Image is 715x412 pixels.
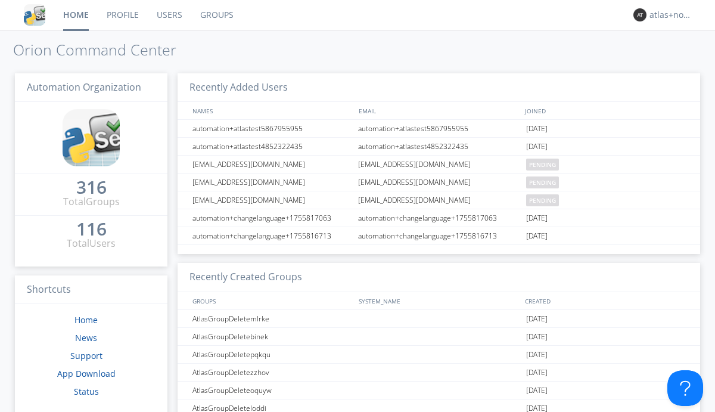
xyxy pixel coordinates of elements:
a: AtlasGroupDeletebinek[DATE] [178,328,700,346]
a: automation+atlastest4852322435automation+atlastest4852322435[DATE] [178,138,700,156]
a: App Download [57,368,116,379]
div: automation+changelanguage+1755816713 [189,227,355,244]
a: News [75,332,97,343]
span: [DATE] [526,328,548,346]
div: Total Groups [63,195,120,209]
a: automation+changelanguage+1755817063automation+changelanguage+1755817063[DATE] [178,209,700,227]
div: EMAIL [356,102,522,119]
div: AtlasGroupDeletebinek [189,328,355,345]
img: 373638.png [633,8,646,21]
span: [DATE] [526,120,548,138]
span: [DATE] [526,209,548,227]
a: 116 [76,223,107,237]
div: 116 [76,223,107,235]
span: [DATE] [526,227,548,245]
a: [EMAIL_ADDRESS][DOMAIN_NAME][EMAIL_ADDRESS][DOMAIN_NAME]pending [178,156,700,174]
div: Total Users [67,237,116,250]
span: [DATE] [526,138,548,156]
div: [EMAIL_ADDRESS][DOMAIN_NAME] [355,156,523,173]
div: automation+atlastest5867955955 [355,120,523,137]
img: cddb5a64eb264b2086981ab96f4c1ba7 [24,4,45,26]
div: [EMAIL_ADDRESS][DOMAIN_NAME] [189,156,355,173]
div: automation+atlastest5867955955 [189,120,355,137]
span: [DATE] [526,382,548,399]
div: automation+changelanguage+1755817063 [355,209,523,227]
div: atlas+nodispatch [649,9,694,21]
a: AtlasGroupDeletemlrke[DATE] [178,310,700,328]
a: Support [70,350,102,361]
a: Home [74,314,98,326]
iframe: Toggle Customer Support [667,370,703,406]
div: CREATED [522,292,689,309]
div: AtlasGroupDeletemlrke [189,310,355,327]
div: automation+changelanguage+1755816713 [355,227,523,244]
span: pending [526,176,559,188]
span: Automation Organization [27,80,141,94]
a: [EMAIL_ADDRESS][DOMAIN_NAME][EMAIL_ADDRESS][DOMAIN_NAME]pending [178,191,700,209]
span: pending [526,159,559,171]
div: SYSTEM_NAME [356,292,522,309]
div: automation+atlastest4852322435 [355,138,523,155]
a: AtlasGroupDeletepqkqu[DATE] [178,346,700,364]
a: automation+changelanguage+1755816713automation+changelanguage+1755816713[DATE] [178,227,700,245]
div: [EMAIL_ADDRESS][DOMAIN_NAME] [355,191,523,209]
div: [EMAIL_ADDRESS][DOMAIN_NAME] [355,174,523,191]
span: [DATE] [526,364,548,382]
div: AtlasGroupDeletepqkqu [189,346,355,363]
div: JOINED [522,102,689,119]
div: 316 [76,181,107,193]
span: pending [526,194,559,206]
div: automation+atlastest4852322435 [189,138,355,155]
img: cddb5a64eb264b2086981ab96f4c1ba7 [63,109,120,166]
div: [EMAIL_ADDRESS][DOMAIN_NAME] [189,191,355,209]
span: [DATE] [526,346,548,364]
div: NAMES [189,102,353,119]
div: [EMAIL_ADDRESS][DOMAIN_NAME] [189,174,355,191]
span: [DATE] [526,310,548,328]
div: AtlasGroupDeleteoquyw [189,382,355,399]
div: AtlasGroupDeletezzhov [189,364,355,381]
h3: Recently Created Groups [178,263,700,292]
div: automation+changelanguage+1755817063 [189,209,355,227]
a: AtlasGroupDeletezzhov[DATE] [178,364,700,382]
a: [EMAIL_ADDRESS][DOMAIN_NAME][EMAIL_ADDRESS][DOMAIN_NAME]pending [178,174,700,191]
a: automation+atlastest5867955955automation+atlastest5867955955[DATE] [178,120,700,138]
h3: Shortcuts [15,275,167,305]
a: Status [74,386,99,397]
a: AtlasGroupDeleteoquyw[DATE] [178,382,700,399]
h3: Recently Added Users [178,73,700,103]
a: 316 [76,181,107,195]
div: GROUPS [189,292,353,309]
